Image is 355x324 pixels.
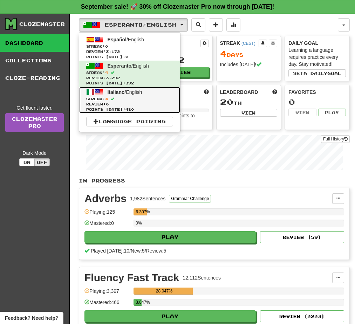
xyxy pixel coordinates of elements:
[226,18,240,32] button: More stats
[131,248,145,254] span: New: 5
[5,104,64,111] div: Get fluent faster.
[86,75,173,81] span: Review: 3,292
[86,96,173,102] span: Streak:
[288,98,346,106] div: 0
[204,89,209,96] span: Score more points to level up
[108,63,149,69] span: / English
[318,109,346,116] button: Play
[288,109,316,116] button: View
[86,117,173,126] a: Language Pairing
[108,37,144,42] span: / English
[136,299,142,306] div: 3.847%
[84,299,130,310] div: Mastered: 466
[130,195,165,202] div: 1,982 Sentences
[220,40,259,47] div: Streak
[5,150,64,157] div: Dark Mode
[84,208,130,220] div: Playing: 125
[86,102,173,107] span: Review: 0
[84,288,130,299] div: Playing: 3,397
[34,158,50,166] button: Off
[86,70,173,75] span: Streak:
[220,97,233,107] span: 20
[108,89,142,95] span: / English
[5,315,58,322] span: Open feedback widget
[220,89,258,96] span: Leaderboard
[288,89,346,96] div: Favorites
[79,18,188,32] button: Esperanto/English
[136,208,147,215] div: 6.307%
[84,231,256,243] button: Play
[272,89,277,96] span: This week in points, UTC
[241,41,255,46] a: (CEST)
[84,220,130,231] div: Mastered: 0
[260,231,344,243] button: Review (59)
[105,70,108,75] span: 4
[220,49,278,58] div: Day s
[129,248,131,254] span: /
[105,22,176,28] span: Esperanto / English
[288,40,346,47] div: Daily Goal
[108,63,131,69] span: Esperanto
[220,109,278,117] button: View
[288,47,346,68] div: Learning a language requires practice every day. Stay motivated!
[81,3,274,10] strong: September sale! 🚀 30% off Clozemaster Pro now through [DATE]!
[86,54,173,60] span: Points [DATE]: 0
[260,310,344,322] button: Review (3233)
[220,98,278,107] div: th
[19,158,35,166] button: On
[108,89,125,95] span: Italiano
[84,310,256,322] button: Play
[105,44,108,48] span: 0
[105,97,108,101] span: 4
[146,248,166,254] span: Review: 5
[79,87,180,113] a: Italiano/EnglishStreak:4 Review:0Points [DATE]:480
[19,21,65,28] div: Clozemaster
[108,37,127,42] span: Español
[84,193,127,204] div: Adverbs
[79,177,350,184] p: In Progress
[209,18,223,32] button: Add sentence to collection
[136,288,192,295] div: 28.047%
[321,135,350,143] button: Full History
[191,18,205,32] button: Search sentences
[86,107,173,112] span: Points [DATE]: 480
[183,274,221,281] div: 12,112 Sentences
[145,248,146,254] span: /
[86,44,173,49] span: Streak:
[79,61,180,87] a: Esperanto/EnglishStreak:4 Review:3,292Points [DATE]:392
[303,71,327,76] span: a daily
[220,61,278,68] div: Includes [DATE]!
[91,248,129,254] span: Played [DATE]: 10
[288,69,346,77] button: Seta dailygoal
[169,195,211,202] button: Grammar Challenge
[5,113,64,132] a: ClozemasterPro
[79,34,180,61] a: Español/EnglishStreak:0 Review:3,172Points [DATE]:0
[86,49,173,54] span: Review: 3,172
[220,49,227,58] span: 4
[84,273,179,283] div: Fluency Fast Track
[86,81,173,86] span: Points [DATE]: 392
